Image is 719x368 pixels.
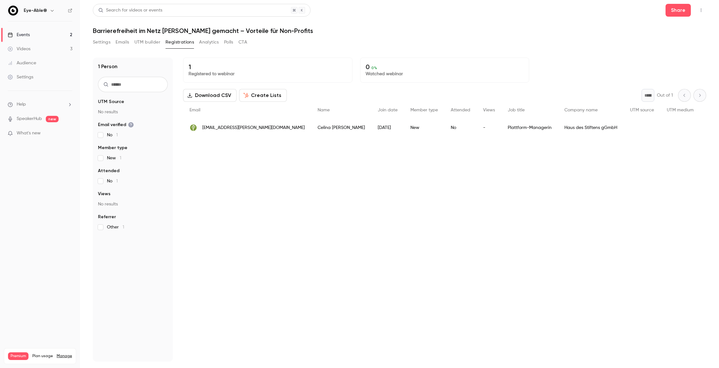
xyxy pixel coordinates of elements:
[558,119,624,137] div: Haus des Stiftens gGmbH
[501,119,558,137] div: Plattform-Managerin
[120,156,121,160] span: 1
[190,124,197,132] img: hausdesstiftens.org
[666,4,691,17] button: Share
[8,74,33,80] div: Settings
[8,32,30,38] div: Events
[98,109,168,115] p: No results
[238,37,247,47] button: CTA
[378,108,398,112] span: Join date
[451,108,470,112] span: Attended
[98,99,124,105] span: UTM Source
[17,101,26,108] span: Help
[107,224,124,230] span: Other
[8,101,72,108] li: help-dropdown-opener
[123,225,124,229] span: 1
[107,155,121,161] span: New
[190,108,200,112] span: Email
[93,37,110,47] button: Settings
[8,46,30,52] div: Videos
[17,116,42,122] a: SpeakerHub
[8,60,36,66] div: Audience
[98,99,168,230] section: facet-groups
[98,191,110,197] span: Views
[98,145,127,151] span: Member type
[371,119,404,137] div: [DATE]
[183,89,237,102] button: Download CSV
[667,108,694,112] span: UTM medium
[202,124,305,131] span: [EMAIL_ADDRESS][PERSON_NAME][DOMAIN_NAME]
[8,352,28,360] span: Premium
[371,66,377,70] span: 0 %
[65,131,72,136] iframe: Noticeable Trigger
[508,108,525,112] span: Job title
[8,5,18,16] img: Eye-Able®
[366,63,524,71] p: 0
[107,178,118,184] span: No
[404,119,444,137] div: New
[98,122,134,128] span: Email verified
[477,119,501,137] div: -
[98,214,116,220] span: Referrer
[366,71,524,77] p: Watched webinar
[107,132,118,138] span: No
[17,130,41,137] span: What's new
[46,116,59,122] span: new
[657,92,673,99] p: Out of 1
[199,37,219,47] button: Analytics
[98,7,162,14] div: Search for videos or events
[134,37,160,47] button: UTM builder
[239,89,287,102] button: Create Lists
[224,37,233,47] button: Polls
[24,7,47,14] h6: Eye-Able®
[98,201,168,207] p: No results
[444,119,477,137] div: No
[57,354,72,359] a: Manage
[189,63,347,71] p: 1
[93,27,706,35] h1: Barrierefreiheit im Netz [PERSON_NAME] gemacht – Vorteile für Non-Profits
[318,108,330,112] span: Name
[98,63,117,70] h1: 1 Person
[630,108,654,112] span: UTM source
[116,133,118,137] span: 1
[564,108,598,112] span: Company name
[410,108,438,112] span: Member type
[189,71,347,77] p: Registered to webinar
[116,179,118,183] span: 1
[98,168,119,174] span: Attended
[483,108,495,112] span: Views
[32,354,53,359] span: Plan usage
[311,119,371,137] div: Celina [PERSON_NAME]
[116,37,129,47] button: Emails
[166,37,194,47] button: Registrations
